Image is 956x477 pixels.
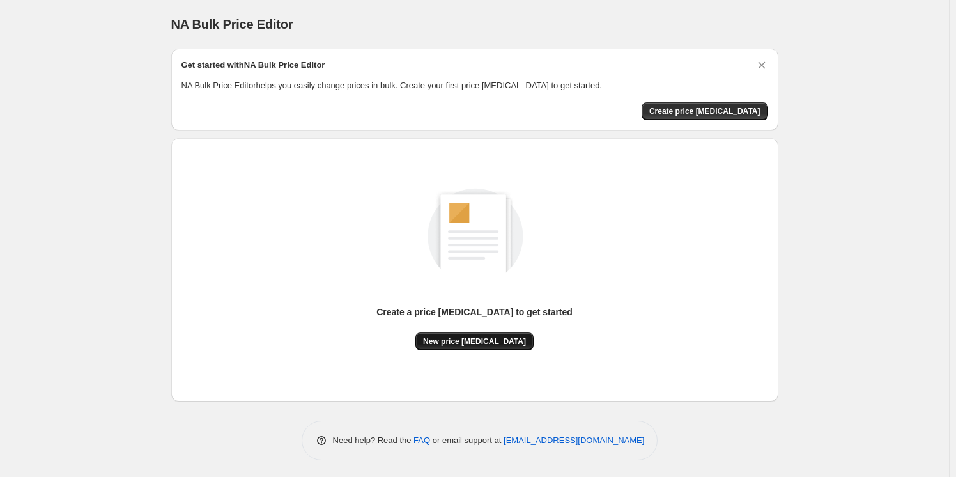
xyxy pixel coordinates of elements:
[504,435,644,445] a: [EMAIL_ADDRESS][DOMAIN_NAME]
[649,106,760,116] span: Create price [MEDICAL_DATA]
[430,435,504,445] span: or email support at
[423,336,526,347] span: New price [MEDICAL_DATA]
[755,59,768,72] button: Dismiss card
[376,306,573,318] p: Create a price [MEDICAL_DATA] to get started
[181,79,768,92] p: NA Bulk Price Editor helps you easily change prices in bulk. Create your first price [MEDICAL_DAT...
[333,435,414,445] span: Need help? Read the
[171,17,293,31] span: NA Bulk Price Editor
[181,59,325,72] h2: Get started with NA Bulk Price Editor
[642,102,768,120] button: Create price change job
[413,435,430,445] a: FAQ
[415,332,534,350] button: New price [MEDICAL_DATA]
